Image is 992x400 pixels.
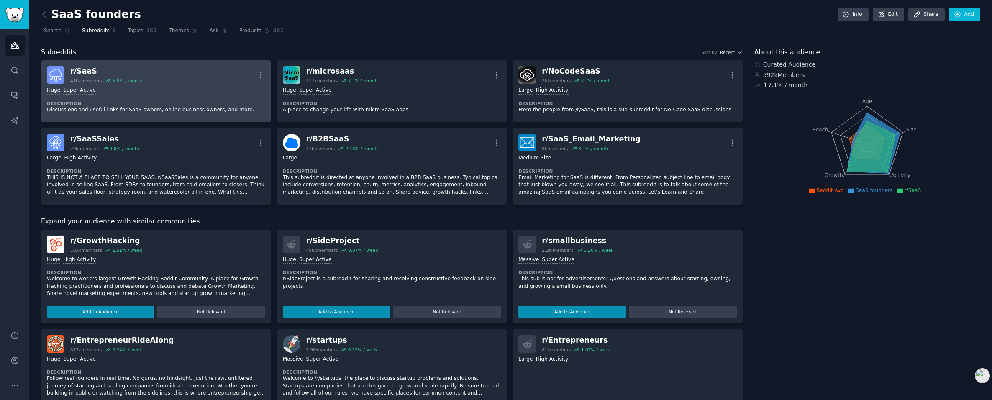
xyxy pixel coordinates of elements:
[518,174,737,196] p: Email Marketing for SaaS is different. From Personalized subject line to email body that just blo...
[754,60,980,69] div: Curated Audience
[581,78,611,84] div: 7.7 % / month
[128,27,143,35] span: Topics
[345,146,378,151] div: 22.6 % / month
[70,347,102,353] div: 613k members
[63,356,96,364] div: Super Active
[5,8,24,22] img: GummySearch logo
[873,8,904,22] a: Edit
[64,154,97,162] div: High Activity
[536,356,569,364] div: High Activity
[518,154,551,162] div: Medium Size
[47,269,265,275] dt: Description
[283,375,501,397] p: Welcome to /r/startups, the place to discuss startup problems and solutions. Startups are compani...
[47,174,265,196] p: THIS IS NOT A PLACE TO SELL YOUR SAAS. r/SaaSSales is a community for anyone involved in selling ...
[113,27,116,35] span: 6
[41,24,73,41] a: Search
[47,134,64,151] img: SaaSSales
[513,60,743,122] a: NoCodeSaaSr/NoCodeSaaS26kmembers7.7% / monthLargeHigh ActivityDescriptionFrom the people from /r/...
[518,66,536,84] img: NoCodeSaaS
[283,256,296,264] div: Huge
[348,247,378,253] div: 0.87 % / week
[518,306,626,318] button: Add to Audience
[908,8,944,22] a: Share
[47,106,265,114] p: Discussions and useful links for SaaS owners, online business owners, and more.
[70,146,99,151] div: 20k members
[763,81,807,90] div: ↑ 7.1 % / month
[813,126,828,132] tspan: Reach
[283,134,300,151] img: B2BSaaS
[63,87,96,95] div: Super Active
[47,154,61,162] div: Large
[306,78,338,84] div: 117k members
[283,174,501,196] p: This subreddit is directed at anyone involved in a B2B SaaS business. Typical topics include conv...
[856,187,893,193] span: SaaS founders
[542,347,571,353] div: 81k members
[542,247,574,253] div: 2.2M members
[542,256,574,264] div: Super Active
[306,356,339,364] div: Super Active
[283,100,501,106] dt: Description
[47,66,64,84] img: SaaS
[518,275,737,290] p: This sub is not for advertisements! Questions and answers about starting, owning, and growing a s...
[306,146,335,151] div: 11k members
[949,8,980,22] a: Add
[720,49,743,55] button: Recent
[70,78,102,84] div: 410k members
[41,128,271,205] a: SaaSSalesr/SaaSSales20kmembers9.0% / monthLargeHigh ActivityDescriptionTHIS IS NOT A PLACE TO SEL...
[47,236,64,253] img: GrowthHacking
[70,66,142,77] div: r/ SaaS
[166,24,201,41] a: Themes
[393,306,501,318] button: Not Relevant
[283,306,390,318] button: Add to Audience
[518,106,737,114] p: From the people from /r/SaaS, this is a sub-subreddit for No-Code SaaS discussions
[283,269,501,275] dt: Description
[169,27,189,35] span: Themes
[905,187,921,193] span: r/SaaS
[518,87,533,95] div: Large
[306,236,378,246] div: r/ SideProject
[629,306,736,318] button: Not Relevant
[283,335,300,353] img: startups
[754,71,980,79] div: 592k Members
[41,8,141,21] h2: SaaS founders
[701,49,717,55] div: Sort by
[754,47,820,58] span: About this audience
[47,356,60,364] div: Huge
[542,146,568,151] div: 8k members
[236,24,287,41] a: Products301
[47,87,60,95] div: Huge
[146,27,157,35] span: 161
[41,47,77,58] span: Subreddits
[273,27,284,35] span: 301
[47,168,265,174] dt: Description
[63,256,96,264] div: High Activity
[70,247,102,253] div: 103k members
[348,78,378,84] div: 7.1 % / month
[277,128,507,205] a: B2BSaaSr/B2BSaaS11kmembers22.6% / monthLargeDescriptionThis subreddit is directed at anyone invol...
[82,27,110,35] span: Subreddits
[283,154,297,162] div: Large
[47,335,64,353] img: EntrepreneurRideAlong
[125,24,160,41] a: Topics161
[306,134,378,144] div: r/ B2BSaaS
[542,335,611,346] div: r/ Entrepreneurs
[283,168,501,174] dt: Description
[306,247,338,253] div: 498k members
[47,375,265,397] p: Follow real founders in real time. No gurus, no hindsight. Just the raw, unfiltered journey of st...
[838,8,869,22] a: Info
[581,347,611,353] div: 1.07 % / week
[210,27,219,35] span: Ask
[306,335,378,346] div: r/ startups
[584,247,613,253] div: 0.20 % / week
[862,98,872,104] tspan: Age
[299,256,332,264] div: Super Active
[816,187,844,193] span: Reddit Avg
[518,256,539,264] div: Massive
[513,128,743,205] a: SaaS_Email_Marketingr/SaaS_Email_Marketing8kmembers3.1% / monthMedium SizeDescriptionEmail Market...
[239,27,261,35] span: Products
[578,146,608,151] div: 3.1 % / month
[70,134,139,144] div: r/ SaaSSales
[283,356,303,364] div: Massive
[283,87,296,95] div: Huge
[542,236,613,246] div: r/ smallbusiness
